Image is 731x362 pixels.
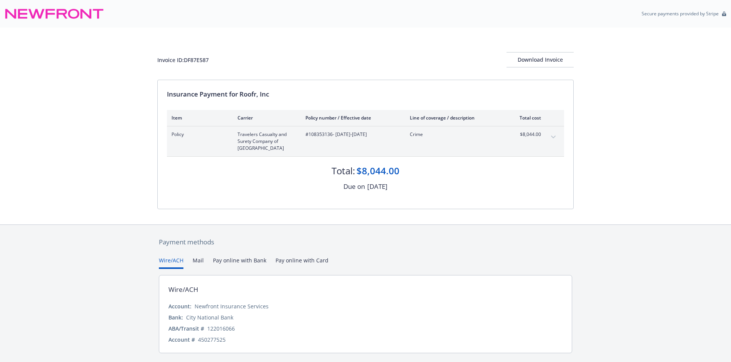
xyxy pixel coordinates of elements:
[367,182,388,192] div: [DATE]
[168,324,204,333] div: ABA/Transit #
[343,182,365,192] div: Due on
[410,131,500,138] span: Crime
[642,10,719,17] p: Secure payments provided by Stripe
[167,126,564,156] div: PolicyTravelers Casualty and Surety Company of [GEOGRAPHIC_DATA]#108353136- [DATE]-[DATE]Crime$8,...
[238,131,293,152] span: Travelers Casualty and Surety Company of [GEOGRAPHIC_DATA]
[507,52,574,67] div: Download Invoice
[168,313,183,321] div: Bank:
[193,256,204,269] button: Mail
[195,302,269,310] div: Newfront Insurance Services
[159,256,183,269] button: Wire/ACH
[512,115,541,121] div: Total cost
[168,336,195,344] div: Account #
[238,115,293,121] div: Carrier
[305,115,398,121] div: Policy number / Effective date
[512,131,541,138] span: $8,044.00
[157,56,209,64] div: Invoice ID: DF87E587
[159,237,572,247] div: Payment methods
[276,256,328,269] button: Pay online with Card
[167,89,564,99] div: Insurance Payment for Roofr, Inc
[213,256,266,269] button: Pay online with Bank
[547,131,559,143] button: expand content
[305,131,398,138] span: #108353136 - [DATE]-[DATE]
[172,115,225,121] div: Item
[356,164,399,177] div: $8,044.00
[507,52,574,67] button: Download Invoice
[172,131,225,138] span: Policy
[198,336,226,344] div: 450277525
[186,313,233,321] div: City National Bank
[207,324,235,333] div: 122016066
[168,302,191,310] div: Account:
[410,115,500,121] div: Line of coverage / description
[332,164,355,177] div: Total:
[168,285,198,295] div: Wire/ACH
